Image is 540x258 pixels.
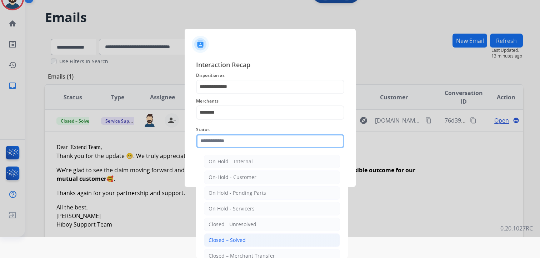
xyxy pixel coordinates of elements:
div: On Hold - Servicers [209,205,255,212]
div: Closed - Unresolved [209,221,256,228]
p: 0.20.1027RC [500,224,533,233]
img: contactIcon [192,36,209,53]
div: On-Hold – Internal [209,158,253,165]
span: Interaction Recap [196,60,344,71]
span: Disposition as [196,71,344,80]
span: Merchants [196,97,344,105]
span: Status [196,125,344,134]
div: Closed – Solved [209,237,246,244]
div: On-Hold - Customer [209,174,256,181]
div: On Hold - Pending Parts [209,189,266,197]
